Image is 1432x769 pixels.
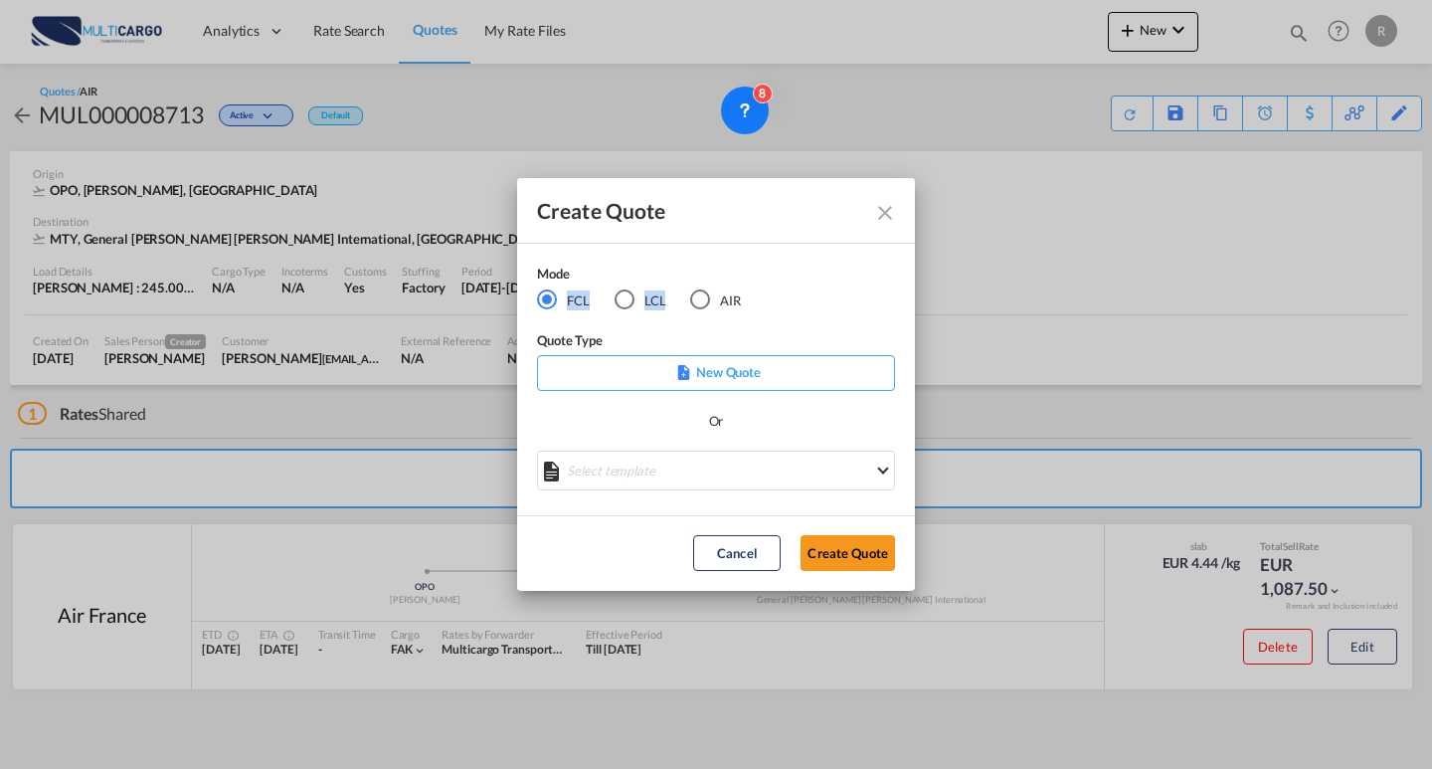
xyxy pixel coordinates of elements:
button: Cancel [693,535,781,571]
div: Or [709,411,724,431]
md-radio-button: FCL [537,288,590,310]
div: New Quote [537,355,895,391]
button: Close dialog [865,193,901,229]
div: Create Quote [537,198,859,223]
div: Quote Type [537,330,895,355]
md-select: Select template [537,451,895,490]
md-radio-button: LCL [615,288,666,310]
p: New Quote [544,362,888,382]
button: Create Quote [801,535,895,571]
md-radio-button: AIR [690,288,741,310]
md-dialog: Create QuoteModeFCL LCLAIR ... [517,178,915,591]
md-icon: Close dialog [873,201,897,225]
div: Mode [537,264,766,288]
